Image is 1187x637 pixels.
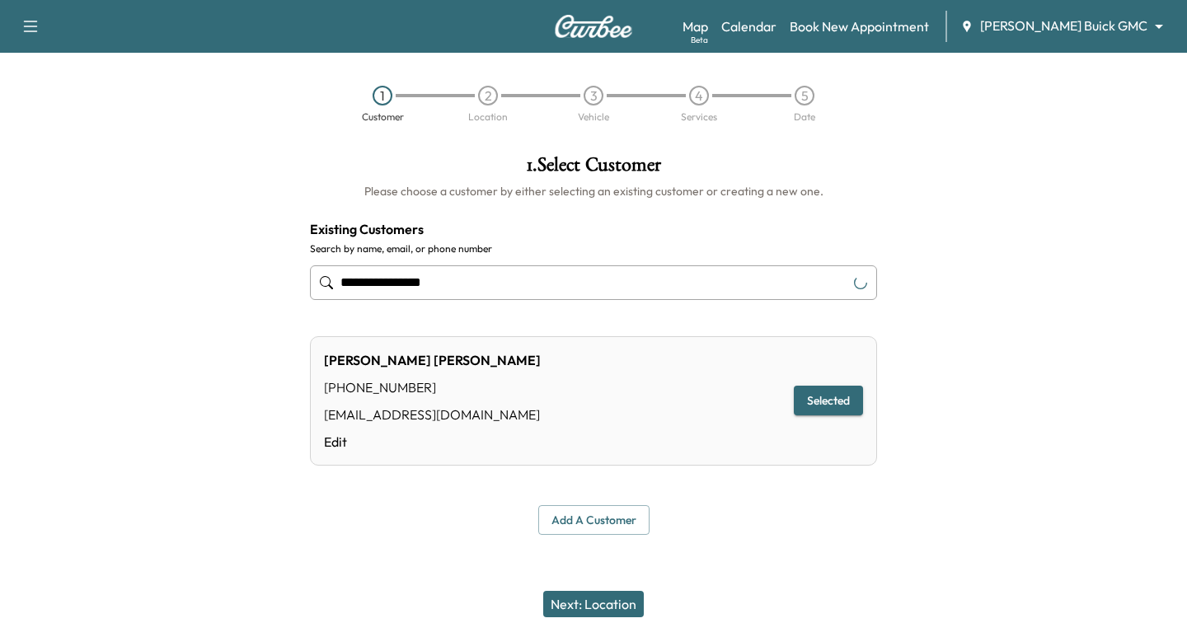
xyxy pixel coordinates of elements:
[373,86,392,105] div: 1
[578,112,609,122] div: Vehicle
[584,86,603,105] div: 3
[478,86,498,105] div: 2
[795,86,814,105] div: 5
[362,112,404,122] div: Customer
[543,591,644,617] button: Next: Location
[310,219,877,239] h4: Existing Customers
[794,112,815,122] div: Date
[980,16,1147,35] span: [PERSON_NAME] Buick GMC
[790,16,929,36] a: Book New Appointment
[681,112,717,122] div: Services
[324,377,541,397] div: [PHONE_NUMBER]
[468,112,508,122] div: Location
[721,16,776,36] a: Calendar
[691,34,708,46] div: Beta
[324,432,541,452] a: Edit
[538,505,650,536] button: Add a customer
[310,155,877,183] h1: 1 . Select Customer
[310,242,877,255] label: Search by name, email, or phone number
[794,386,863,416] button: Selected
[324,405,541,424] div: [EMAIL_ADDRESS][DOMAIN_NAME]
[689,86,709,105] div: 4
[683,16,708,36] a: MapBeta
[554,15,633,38] img: Curbee Logo
[310,183,877,199] h6: Please choose a customer by either selecting an existing customer or creating a new one.
[324,350,541,370] div: [PERSON_NAME] [PERSON_NAME]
